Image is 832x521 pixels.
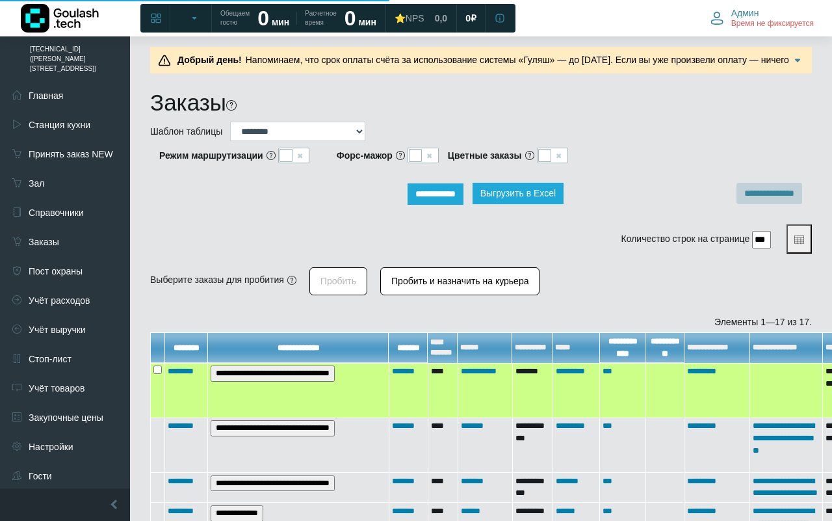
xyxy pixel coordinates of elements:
[471,12,476,24] span: ₽
[395,12,424,24] div: ⭐
[305,9,336,27] span: Расчетное время
[150,315,812,329] div: Элементы 1—17 из 17.
[387,7,455,30] a: ⭐NPS 0,0
[358,17,376,27] span: мин
[380,267,539,295] button: Пробить и назначить на курьера
[177,55,242,65] b: Добрый день!
[703,5,822,32] button: Админ Время не фиксируется
[213,7,384,30] a: Обещаем гостю 0 мин Расчетное время 0 мин
[150,125,222,139] label: Шаблон таблицы
[621,232,750,246] label: Количество строк на странице
[465,12,471,24] span: 0
[220,9,250,27] span: Обещаем гостю
[174,55,789,92] span: Напоминаем, что срок оплаты счёта за использование системы «Гуляш» — до [DATE]. Если вы уже произ...
[21,4,99,33] img: Логотип компании Goulash.tech
[309,267,367,295] button: Пробить
[150,89,226,116] h1: Заказы
[158,54,171,67] img: Предупреждение
[458,7,484,30] a: 0 ₽
[448,149,522,163] b: Цветные заказы
[272,17,289,27] span: мин
[337,149,393,163] b: Форс-мажор
[791,54,804,67] img: Подробнее
[731,19,814,29] span: Время не фиксируется
[159,149,263,163] b: Режим маршрутизации
[150,273,284,287] div: Выберите заказы для пробития
[344,7,356,30] strong: 0
[731,7,759,19] span: Админ
[435,12,447,24] span: 0,0
[473,183,564,204] button: Выгрузить в Excel
[406,13,424,23] span: NPS
[257,7,269,30] strong: 0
